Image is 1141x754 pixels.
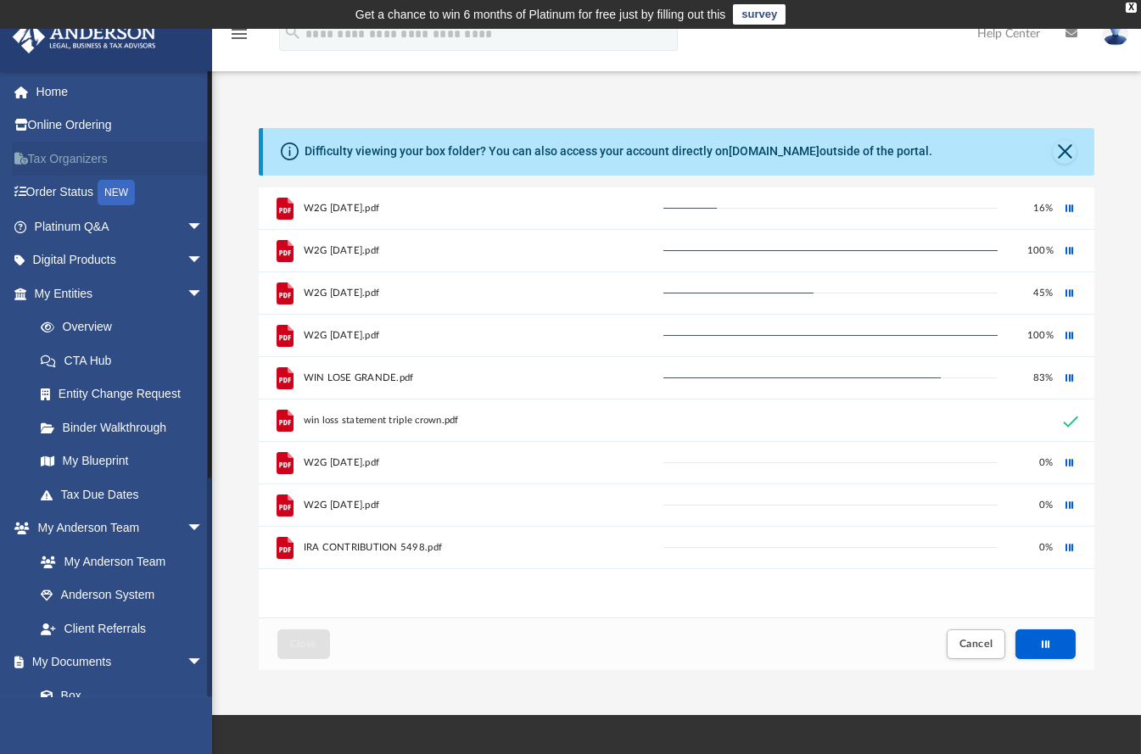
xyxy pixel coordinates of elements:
a: My Documentsarrow_drop_down [12,645,221,679]
button: Cancel this upload [1060,496,1078,514]
a: survey [733,4,786,25]
a: menu [229,32,249,44]
a: My Anderson Team [24,545,212,578]
div: 100 % [1027,243,1054,259]
div: NEW [98,180,135,205]
span: W2G [DATE].pdf [303,288,379,299]
span: IRA CONTRIBUTION 5498.pdf [303,542,442,553]
a: Overview [24,310,229,344]
button: Cancel this upload [1060,242,1078,260]
button: Cancel [947,629,1006,659]
button: Cancel this upload [1060,539,1078,556]
i: menu [229,24,249,44]
span: arrow_drop_down [187,276,221,311]
a: My Blueprint [24,444,221,478]
button: Cancel this upload [1060,327,1078,344]
div: Get a chance to win 6 months of Platinum for free just by filling out this [355,4,726,25]
div: Upload [259,187,1095,670]
i: search [283,23,302,42]
div: 0 % [1027,498,1054,513]
div: Difficulty viewing your box folder? You can also access your account directly on outside of the p... [305,142,932,160]
a: Digital Productsarrow_drop_down [12,243,229,277]
div: 100 % [1027,328,1054,343]
span: arrow_drop_down [187,511,221,546]
a: Tax Organizers [12,142,229,176]
span: arrow_drop_down [187,243,221,278]
div: 83 % [1027,371,1054,386]
a: Platinum Q&Aarrow_drop_down [12,209,229,243]
span: W2G [DATE].pdf [303,500,379,511]
button: Cancel this upload [1060,199,1078,217]
a: Entity Change Request [24,377,229,411]
span: WIN LOSE GRANDE.pdf [303,372,413,383]
button: Close [277,629,330,659]
button: Remove [1060,411,1081,432]
div: 0 % [1027,455,1054,471]
a: Order StatusNEW [12,176,229,210]
span: arrow_drop_down [187,645,221,680]
img: Anderson Advisors Platinum Portal [8,20,161,53]
a: Client Referrals [24,612,221,645]
span: Close [290,639,317,649]
button: Cancel this upload [1060,454,1078,472]
button: Cancel this upload [1060,284,1078,302]
span: W2G [DATE].pdf [303,330,379,341]
a: Tax Due Dates [24,478,229,511]
span: W2G [DATE].pdf [303,245,379,256]
div: 0 % [1027,540,1054,556]
span: win loss statement triple crown.pdf [303,415,458,426]
a: [DOMAIN_NAME] [729,144,819,158]
a: Binder Walkthrough [24,411,229,444]
button: Cancel this upload [1060,369,1078,387]
a: Online Ordering [12,109,229,142]
a: My Anderson Teamarrow_drop_down [12,511,221,545]
img: User Pic [1103,21,1128,46]
a: My Entitiesarrow_drop_down [12,276,229,310]
div: grid [259,187,1095,618]
a: Home [12,75,229,109]
span: Cancel [959,639,993,649]
span: W2G [DATE].pdf [303,457,379,468]
span: W2G [DATE].pdf [303,203,379,214]
a: Box [24,679,212,712]
button: Close [1053,140,1077,164]
div: 45 % [1027,286,1054,301]
a: CTA Hub [24,343,229,377]
div: close [1126,3,1137,13]
div: 16 % [1027,201,1054,216]
a: Anderson System [24,578,221,612]
span: arrow_drop_down [187,209,221,244]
